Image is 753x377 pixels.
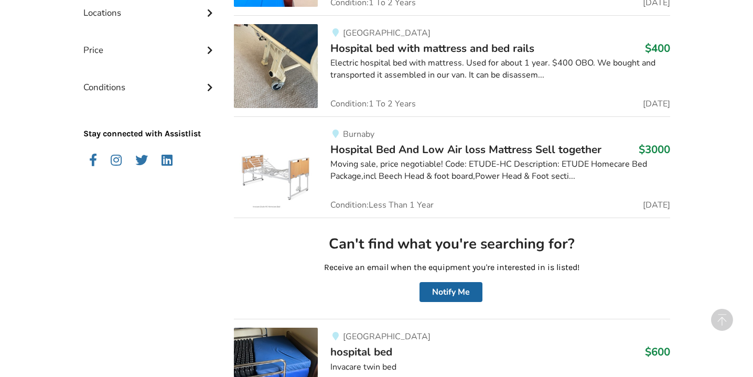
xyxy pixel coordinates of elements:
span: Hospital bed with mattress and bed rails [330,41,534,56]
p: Stay connected with Assistlist [83,99,218,140]
span: Burnaby [343,128,374,140]
a: bedroom equipment-hospital bed and low air loss mattress sell ​​togetherBurnabyHospital Bed And L... [234,116,670,218]
h2: Can't find what you're searching for? [242,235,661,253]
span: Condition: Less Than 1 Year [330,201,434,209]
span: [DATE] [643,100,670,108]
span: Condition: 1 To 2 Years [330,100,416,108]
a: bedroom equipment-hospital bed with mattress and bed rails [GEOGRAPHIC_DATA]Hospital bed with mat... [234,15,670,116]
p: Receive an email when the equipment you're interested in is listed! [242,262,661,274]
h3: $400 [645,41,670,55]
div: Invacare twin bed [330,361,670,373]
span: Hospital Bed And Low Air loss Mattress Sell ​​together [330,142,601,157]
img: bedroom equipment-hospital bed with mattress and bed rails [234,24,318,108]
span: [GEOGRAPHIC_DATA] [343,27,431,39]
span: [GEOGRAPHIC_DATA] [343,331,431,342]
h3: $600 [645,345,670,359]
img: bedroom equipment-hospital bed and low air loss mattress sell ​​together [234,125,318,209]
h3: $3000 [639,143,670,156]
span: [DATE] [643,201,670,209]
div: Conditions [83,61,218,98]
button: Notify Me [419,282,482,302]
div: Moving sale, price negotiable! Code: ETUDE-HC Description: ETUDE Homecare Bed Package,incl Beech ... [330,158,670,182]
span: hospital bed [330,344,392,359]
div: Price [83,24,218,61]
div: Electric hospital bed with mattress. Used for about 1 year. $400 OBO. We bought and transported i... [330,57,670,81]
